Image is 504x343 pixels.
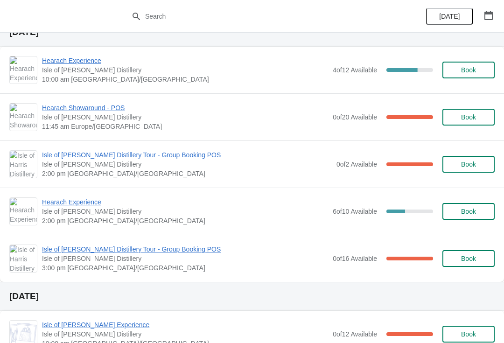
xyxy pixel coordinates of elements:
[42,245,328,254] span: Isle of [PERSON_NAME] Distillery Tour - Group Booking POS
[42,150,332,160] span: Isle of [PERSON_NAME] Distillery Tour - Group Booking POS
[42,197,328,207] span: Hearach Experience
[336,161,377,168] span: 0 of 2 Available
[442,250,495,267] button: Book
[42,169,332,178] span: 2:00 pm [GEOGRAPHIC_DATA]/[GEOGRAPHIC_DATA]
[333,113,377,121] span: 0 of 20 Available
[439,13,460,20] span: [DATE]
[442,156,495,173] button: Book
[10,245,37,272] img: Isle of Harris Distillery Tour - Group Booking POS | Isle of Harris Distillery | 3:00 pm Europe/L...
[333,66,377,74] span: 4 of 12 Available
[10,198,37,225] img: Hearach Experience | Isle of Harris Distillery | 2:00 pm Europe/London
[426,8,473,25] button: [DATE]
[461,330,476,338] span: Book
[461,255,476,262] span: Book
[42,329,328,339] span: Isle of [PERSON_NAME] Distillery
[42,207,328,216] span: Isle of [PERSON_NAME] Distillery
[333,255,377,262] span: 0 of 16 Available
[42,112,328,122] span: Isle of [PERSON_NAME] Distillery
[42,216,328,225] span: 2:00 pm [GEOGRAPHIC_DATA]/[GEOGRAPHIC_DATA]
[333,208,377,215] span: 6 of 10 Available
[442,62,495,78] button: Book
[42,263,328,273] span: 3:00 pm [GEOGRAPHIC_DATA]/[GEOGRAPHIC_DATA]
[42,254,328,263] span: Isle of [PERSON_NAME] Distillery
[42,122,328,131] span: 11:45 am Europe/[GEOGRAPHIC_DATA]
[42,320,328,329] span: Isle of [PERSON_NAME] Experience
[333,330,377,338] span: 0 of 12 Available
[42,160,332,169] span: Isle of [PERSON_NAME] Distillery
[42,75,328,84] span: 10:00 am [GEOGRAPHIC_DATA]/[GEOGRAPHIC_DATA]
[461,113,476,121] span: Book
[461,66,476,74] span: Book
[461,161,476,168] span: Book
[42,103,328,112] span: Hearach Showaround - POS
[442,326,495,343] button: Book
[10,104,37,131] img: Hearach Showaround - POS | Isle of Harris Distillery | 11:45 am Europe/London
[10,56,37,84] img: Hearach Experience | Isle of Harris Distillery | 10:00 am Europe/London
[42,65,328,75] span: Isle of [PERSON_NAME] Distillery
[442,109,495,126] button: Book
[9,292,495,301] h2: [DATE]
[442,203,495,220] button: Book
[145,8,378,25] input: Search
[461,208,476,215] span: Book
[42,56,328,65] span: Hearach Experience
[10,151,37,178] img: Isle of Harris Distillery Tour - Group Booking POS | Isle of Harris Distillery | 2:00 pm Europe/L...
